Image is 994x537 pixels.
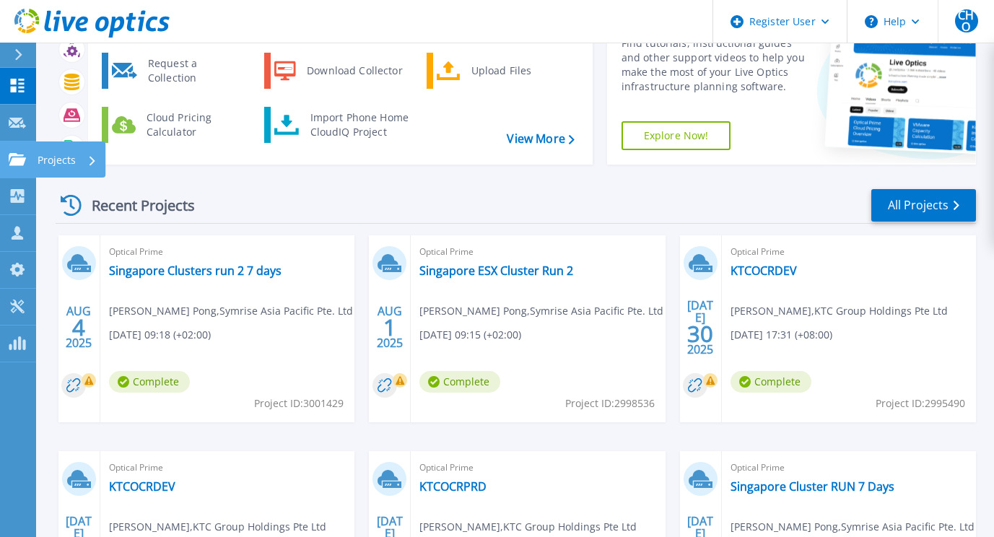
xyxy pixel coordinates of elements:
a: Singapore ESX Cluster Run 2 [419,263,573,278]
div: Download Collector [300,56,409,85]
p: Projects [38,141,76,179]
a: Explore Now! [622,121,731,150]
span: Optical Prime [731,460,967,476]
a: Download Collector [264,53,412,89]
span: Project ID: 2998536 [565,396,655,411]
span: [PERSON_NAME] , KTC Group Holdings Pte Ltd [109,519,326,535]
a: Request a Collection [102,53,250,89]
div: Import Phone Home CloudIQ Project [303,110,416,139]
span: Optical Prime [109,244,346,260]
span: Optical Prime [109,460,346,476]
a: Singapore Clusters run 2 7 days [109,263,282,278]
span: CHO [955,9,978,32]
div: Upload Files [464,56,571,85]
span: [PERSON_NAME] Pong , Symrise Asia Pacific Pte. Ltd [109,303,353,319]
span: [PERSON_NAME] , KTC Group Holdings Pte Ltd [419,519,637,535]
div: Cloud Pricing Calculator [139,110,246,139]
span: 30 [687,328,713,340]
span: Project ID: 2995490 [876,396,965,411]
div: [DATE] 2025 [686,301,714,354]
span: 1 [383,321,396,333]
a: All Projects [871,189,976,222]
span: [DATE] 09:15 (+02:00) [419,327,521,343]
a: KTCOCRDEV [731,263,797,278]
div: AUG 2025 [65,301,92,354]
div: AUG 2025 [376,301,404,354]
div: Find tutorials, instructional guides and other support videos to help you make the most of your L... [622,36,806,94]
a: Upload Files [427,53,575,89]
a: Singapore Cluster RUN 7 Days [731,479,894,494]
span: Complete [731,371,811,393]
span: Optical Prime [419,460,656,476]
div: Recent Projects [56,188,214,223]
span: Complete [109,371,190,393]
span: [DATE] 17:31 (+08:00) [731,327,832,343]
span: Optical Prime [731,244,967,260]
a: Cloud Pricing Calculator [102,107,250,143]
span: Project ID: 3001429 [254,396,344,411]
span: [DATE] 09:18 (+02:00) [109,327,211,343]
a: KTCOCRDEV [109,479,175,494]
a: View More [507,132,574,146]
span: [PERSON_NAME] Pong , Symrise Asia Pacific Pte. Ltd [731,519,975,535]
span: 4 [72,321,85,333]
a: KTCOCRPRD [419,479,487,494]
span: [PERSON_NAME] Pong , Symrise Asia Pacific Pte. Ltd [419,303,663,319]
span: Optical Prime [419,244,656,260]
span: Complete [419,371,500,393]
div: Request a Collection [141,56,246,85]
span: [PERSON_NAME] , KTC Group Holdings Pte Ltd [731,303,948,319]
